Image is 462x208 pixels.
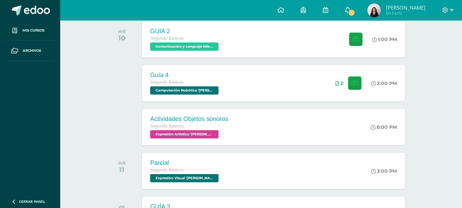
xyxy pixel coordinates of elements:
[348,9,355,16] span: 1
[5,41,55,61] a: Archivos
[386,4,425,11] span: [PERSON_NAME]
[371,124,397,130] div: 8:00 PM
[372,36,397,42] div: 1:00 PM
[150,36,184,41] span: Segundo Básicos
[19,199,45,204] span: Cerrar panel
[150,115,228,123] div: Actividades Objetos sonoros
[150,124,184,129] span: Segundo Básicos
[150,86,219,95] span: Computación Robótica 'Newton'
[150,159,220,167] div: Parcial
[118,161,126,166] div: JUE
[150,72,220,79] div: Guía 4
[150,130,219,138] span: Expresión Artistica 'Newton'
[150,42,219,51] span: Comunicación y Lenguaje Idioma Extranjero 'Newton'
[386,10,425,16] span: Mi Perfil
[23,28,44,33] span: Mis cursos
[371,80,397,86] div: 2:00 PM
[341,81,343,86] span: 2
[150,168,184,172] span: Segundo Básicos
[150,28,220,35] div: GUIA 2
[150,80,184,85] span: Segundo Básicos
[335,81,343,86] div: Archivos entregados
[118,34,126,42] div: 10
[371,168,397,174] div: 3:00 PM
[23,48,41,53] span: Archivos
[118,29,126,34] div: MIÉ
[118,166,126,174] div: 11
[367,3,381,17] img: 0524db471a8882762f4f816f37630a5d.png
[150,174,219,182] span: Expresión Visual 'Newton'
[5,21,55,41] a: Mis cursos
